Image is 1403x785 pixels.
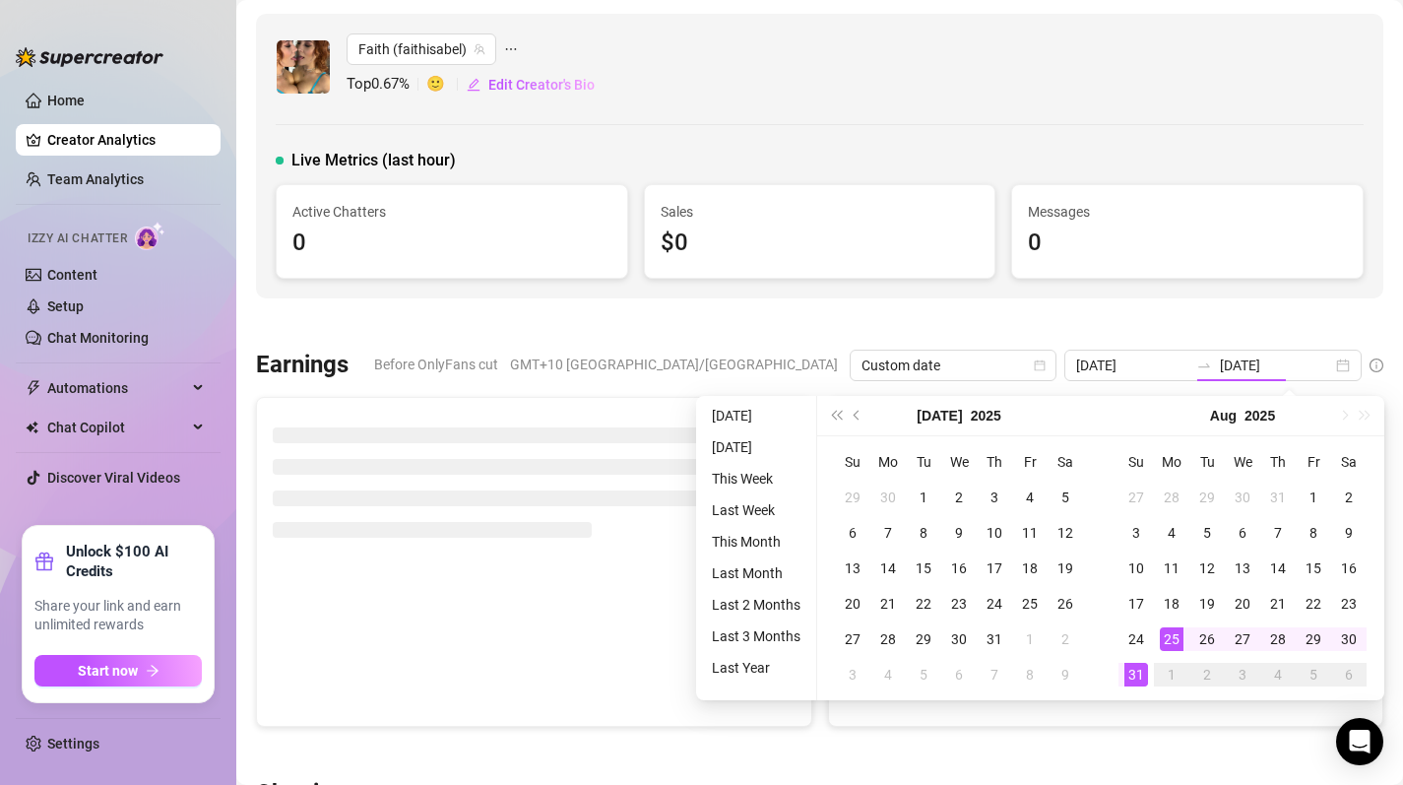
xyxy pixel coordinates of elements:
[466,69,596,100] button: Edit Creator's Bio
[277,40,330,94] img: Faith
[47,298,84,314] a: Setup
[374,350,498,379] span: Before OnlyFans cut
[28,229,127,248] span: Izzy AI Chatter
[1028,201,1347,223] span: Messages
[26,421,38,434] img: Chat Copilot
[292,225,611,262] div: 0
[34,597,202,635] span: Share your link and earn unlimited rewards
[1034,360,1046,371] span: calendar
[347,73,426,97] span: Top 0.67 %
[26,380,41,396] span: thunderbolt
[474,43,485,55] span: team
[47,736,99,752] a: Settings
[47,124,205,156] a: Creator Analytics
[256,350,349,381] h3: Earnings
[78,663,138,679] span: Start now
[34,655,202,687] button: Start nowarrow-right
[1196,358,1212,373] span: swap-right
[1370,359,1383,372] span: info-circle
[1196,358,1212,373] span: to
[1028,225,1347,262] div: 0
[47,372,187,404] span: Automations
[146,664,159,678] span: arrow-right
[34,552,54,571] span: gift
[661,225,980,262] div: $0
[861,351,1045,380] span: Custom date
[47,267,97,283] a: Content
[510,350,838,379] span: GMT+10 [GEOGRAPHIC_DATA]/[GEOGRAPHIC_DATA]
[66,542,202,581] strong: Unlock $100 AI Credits
[292,201,611,223] span: Active Chatters
[488,77,595,93] span: Edit Creator's Bio
[661,201,980,223] span: Sales
[1076,355,1188,376] input: Start date
[16,47,163,67] img: logo-BBDzfeDw.svg
[47,470,180,486] a: Discover Viral Videos
[47,330,149,346] a: Chat Monitoring
[47,412,187,443] span: Chat Copilot
[504,33,518,65] span: ellipsis
[426,73,466,97] span: 🙂
[1220,355,1332,376] input: End date
[358,34,484,64] span: Faith (faithisabel)
[47,93,85,108] a: Home
[47,171,144,187] a: Team Analytics
[135,222,165,250] img: AI Chatter
[467,78,480,92] span: edit
[291,149,456,172] span: Live Metrics (last hour)
[1336,718,1383,765] div: Open Intercom Messenger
